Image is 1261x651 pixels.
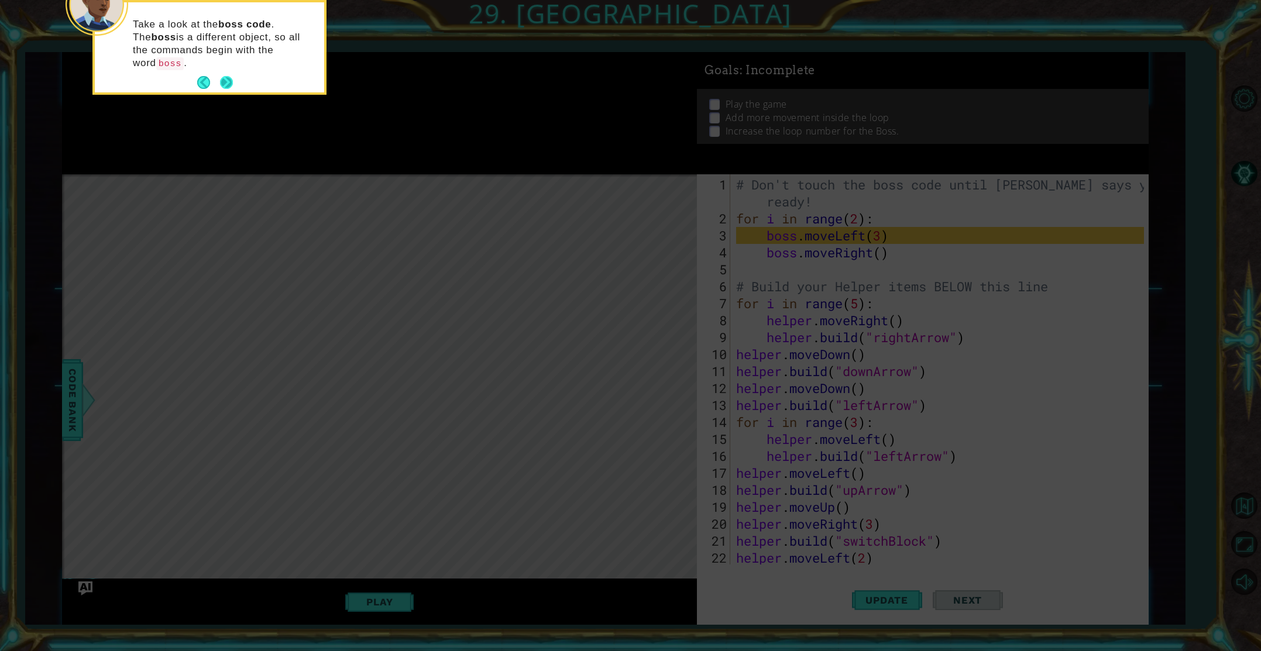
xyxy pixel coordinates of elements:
button: Back [197,76,220,89]
code: boss [156,57,184,70]
strong: boss [151,32,176,43]
strong: boss code [218,19,271,30]
button: Next [216,72,238,94]
p: Take a look at the . The is a different object, so all the commands begin with the word . [133,18,316,70]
